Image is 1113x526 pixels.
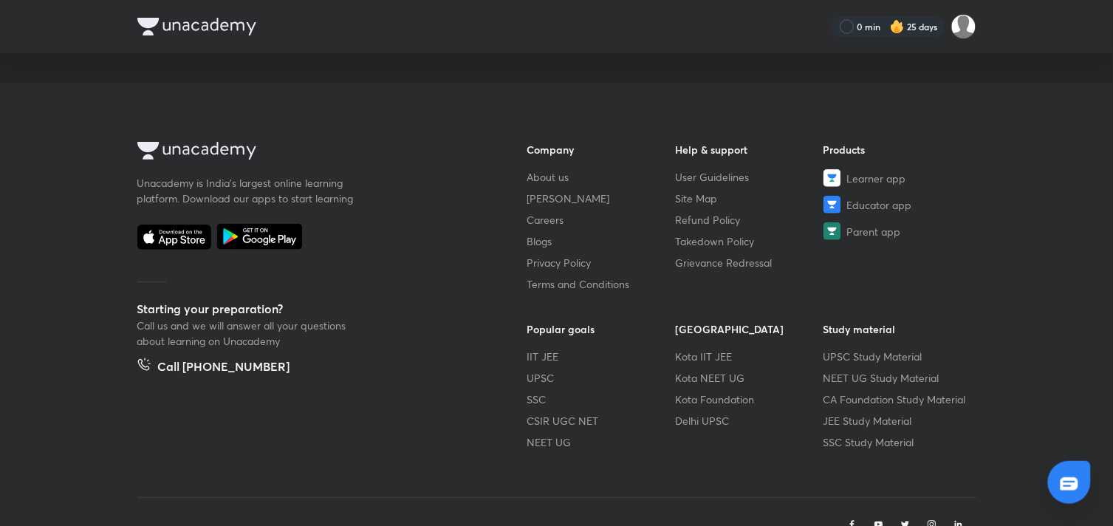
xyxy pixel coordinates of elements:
[137,358,290,378] a: Call [PHONE_NUMBER]
[675,413,823,428] a: Delhi UPSC
[527,233,676,249] a: Blogs
[527,191,676,206] a: [PERSON_NAME]
[675,233,823,249] a: Takedown Policy
[158,358,290,378] h5: Call [PHONE_NUMBER]
[823,222,841,240] img: Parent app
[823,434,972,450] a: SSC Study Material
[675,212,823,228] a: Refund Policy
[847,171,906,186] span: Learner app
[675,255,823,270] a: Grievance Redressal
[675,321,823,337] h6: [GEOGRAPHIC_DATA]
[527,276,676,292] a: Terms and Conditions
[527,255,676,270] a: Privacy Policy
[527,413,676,428] a: CSIR UGC NET
[675,349,823,364] a: Kota IIT JEE
[137,318,359,349] p: Call us and we will answer all your questions about learning on Unacademy
[823,349,972,364] a: UPSC Study Material
[527,370,676,386] a: UPSC
[675,142,823,157] h6: Help & support
[847,224,901,239] span: Parent app
[527,212,676,228] a: Careers
[527,142,676,157] h6: Company
[823,142,972,157] h6: Products
[527,349,676,364] a: IIT JEE
[823,370,972,386] a: NEET UG Study Material
[137,142,256,160] img: Company Logo
[823,413,972,428] a: JEE Study Material
[527,434,676,450] a: NEET UG
[823,321,972,337] h6: Study material
[951,14,976,39] img: Ananya chaudhary
[823,392,972,407] a: CA Foundation Study Material
[823,196,972,214] a: Educator app
[675,370,823,386] a: Kota NEET UG
[137,142,480,163] a: Company Logo
[137,18,256,35] img: Company Logo
[527,321,676,337] h6: Popular goals
[890,19,905,34] img: streak
[823,169,841,187] img: Learner app
[823,169,972,187] a: Learner app
[675,191,823,206] a: Site Map
[527,212,564,228] span: Careers
[137,175,359,206] p: Unacademy is India’s largest online learning platform. Download our apps to start learning
[527,169,676,185] a: About us
[847,197,912,213] span: Educator app
[137,300,480,318] h5: Starting your preparation?
[823,222,972,240] a: Parent app
[823,196,841,214] img: Educator app
[675,392,823,407] a: Kota Foundation
[527,392,676,407] a: SSC
[675,169,823,185] a: User Guidelines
